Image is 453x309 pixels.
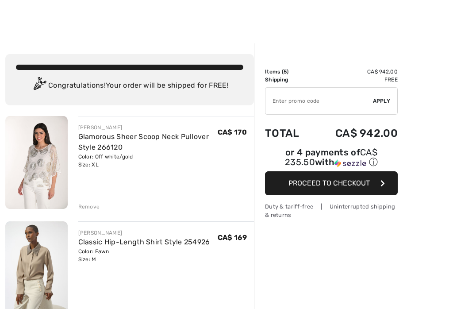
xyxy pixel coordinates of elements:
[218,233,247,242] span: CA$ 169
[265,148,398,171] div: or 4 payments ofCA$ 235.50withSezzle Click to learn more about Sezzle
[16,77,243,95] div: Congratulations! Your order will be shipped for FREE!
[265,88,373,114] input: Promo code
[78,132,209,151] a: Glamorous Sheer Scoop Neck Pullover Style 266120
[265,68,312,76] td: Items ( )
[312,76,398,84] td: Free
[78,238,210,246] a: Classic Hip-Length Shirt Style 254926
[78,153,218,169] div: Color: Off white/gold Size: XL
[265,76,312,84] td: Shipping
[312,68,398,76] td: CA$ 942.00
[334,159,366,167] img: Sezzle
[284,69,287,75] span: 5
[31,77,48,95] img: Congratulation2.svg
[312,118,398,148] td: CA$ 942.00
[285,147,377,167] span: CA$ 235.50
[265,202,398,219] div: Duty & tariff-free | Uninterrupted shipping & returns
[265,171,398,195] button: Proceed to Checkout
[373,97,391,105] span: Apply
[78,247,210,263] div: Color: Fawn Size: M
[78,124,218,131] div: [PERSON_NAME]
[78,203,100,211] div: Remove
[265,118,312,148] td: Total
[265,148,398,168] div: or 4 payments of with
[78,229,210,237] div: [PERSON_NAME]
[288,179,370,187] span: Proceed to Checkout
[218,128,247,136] span: CA$ 170
[5,116,68,209] img: Glamorous Sheer Scoop Neck Pullover Style 266120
